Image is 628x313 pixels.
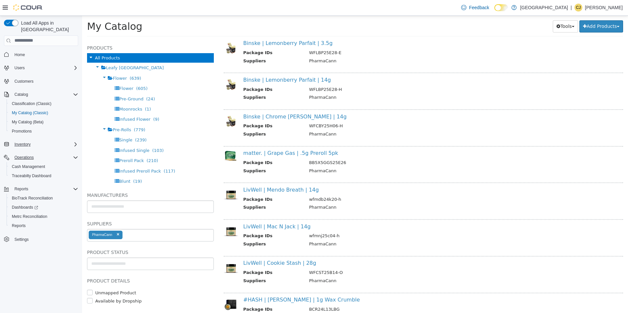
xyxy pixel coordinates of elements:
span: (605) [54,70,65,75]
a: Traceabilty Dashboard [9,172,54,180]
span: Flower [37,70,51,75]
span: Pre-Rolls [31,112,49,116]
img: 150 [142,135,156,145]
th: Package IDs [161,34,222,42]
span: Catalog [12,91,78,98]
a: Customers [12,77,36,85]
label: Available by Dropship [11,282,59,289]
a: LivWell | Mendo Breath | 14g [161,171,237,177]
span: Load All Apps in [GEOGRAPHIC_DATA] [18,20,78,33]
span: Settings [12,235,78,243]
button: Users [1,63,81,73]
a: Classification (Classic) [9,100,54,108]
span: (103) [70,132,81,137]
span: Feedback [469,4,489,11]
button: Reports [12,185,31,193]
p: | [571,4,572,11]
span: Home [12,51,78,59]
td: PharmaCann [222,115,527,123]
a: #HASH | [PERSON_NAME] | 1g Wax Crumble [161,281,278,287]
span: Home [14,52,25,57]
th: Suppliers [161,262,222,270]
button: Catalog [1,90,81,99]
span: (19) [51,163,60,168]
span: Cash Management [9,163,78,171]
th: Suppliers [161,42,222,50]
td: wfmdb24k20-h [222,180,527,189]
span: (210) [64,142,76,147]
span: BioTrack Reconciliation [9,194,78,202]
td: WFLBP25E28-H [222,71,527,79]
span: Dashboards [9,203,78,211]
button: Customers [1,76,81,86]
th: Package IDs [161,107,222,115]
span: Preroll Pack [37,142,62,147]
span: Metrc Reconciliation [9,213,78,220]
button: Promotions [7,127,81,136]
button: Metrc Reconciliation [7,212,81,221]
a: Home [12,51,28,59]
button: Operations [1,153,81,162]
a: My Catalog (Beta) [9,118,46,126]
th: Suppliers [161,115,222,123]
span: Classification (Classic) [12,101,52,106]
button: My Catalog (Classic) [7,108,81,117]
span: (1) [63,91,69,96]
a: BioTrack Reconciliation [9,194,56,202]
a: LivWell | Mac N Jack | 14g [161,208,229,214]
a: Binske | Lemonberry Parfait | 3.5g [161,24,251,31]
span: Inventory [14,142,31,147]
td: PharmaCann [222,42,527,50]
a: Settings [12,236,31,243]
span: Promotions [12,129,32,134]
span: (779) [52,112,63,116]
span: (9) [71,101,77,106]
a: My Catalog (Classic) [9,109,51,117]
span: Classification (Classic) [9,100,78,108]
span: Infused Single [37,132,67,137]
th: Suppliers [161,225,222,233]
p: [PERSON_NAME] [585,4,623,11]
span: Settings [14,237,29,242]
button: Settings [1,234,81,244]
span: (639) [48,60,59,65]
span: Blunt [37,163,48,168]
h5: Product Details [5,261,132,269]
a: Binske | Lemonberry Parfait | 14g [161,61,249,67]
span: My Catalog (Beta) [12,119,44,125]
a: Dashboards [7,203,81,212]
span: Promotions [9,127,78,135]
span: Customers [12,77,78,85]
td: BB5X5GGS25E26 [222,144,527,152]
span: My Catalog (Classic) [12,110,48,115]
span: Customers [14,79,34,84]
td: PharmaCann [222,188,527,197]
input: Dark Mode [494,4,508,11]
img: 150 [142,208,156,223]
button: Catalog [12,91,31,98]
a: Dashboards [9,203,41,211]
td: WFCBY25H06-H [222,107,527,115]
a: LivWell | Cookie Stash | 28g [161,244,234,250]
span: CJ [576,4,581,11]
a: matter. | Grape Gas | .5g Preroll 5pk [161,134,256,140]
span: Leafy [GEOGRAPHIC_DATA] [24,50,82,54]
span: Inventory [12,140,78,148]
h5: Product Status [5,233,132,240]
span: Infused Preroll Pack [37,153,79,158]
img: Cova [13,4,43,11]
button: Users [12,64,27,72]
td: wfmnj25c04-h [222,217,527,225]
span: Traceabilty Dashboard [12,173,51,178]
span: My Catalog (Classic) [9,109,78,117]
h5: Manufacturers [5,176,132,183]
th: Package IDs [161,144,222,152]
span: Cash Management [12,164,45,169]
button: Classification (Classic) [7,99,81,108]
button: Inventory [12,140,33,148]
span: Single [37,122,50,127]
span: My Catalog (Beta) [9,118,78,126]
span: Pre-Ground [37,81,61,86]
a: Binske | Chrome [PERSON_NAME] | 14g [161,98,265,104]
